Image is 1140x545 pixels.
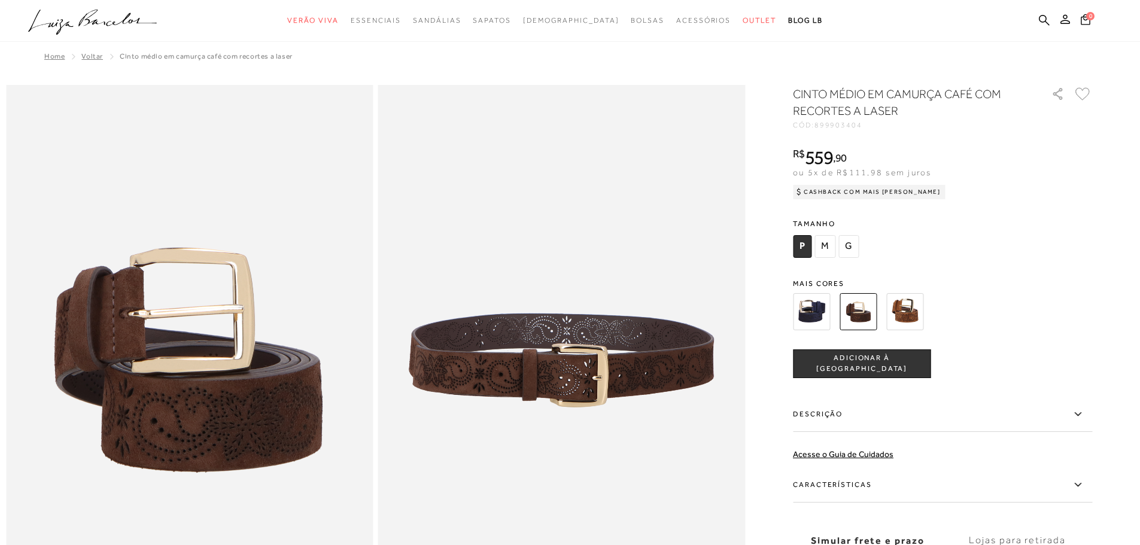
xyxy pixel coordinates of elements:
[287,16,339,25] span: Verão Viva
[793,148,805,159] i: R$
[833,153,847,163] i: ,
[743,10,776,32] a: categoryNavScreenReaderText
[835,151,847,164] span: 90
[44,52,65,60] a: Home
[886,293,923,330] img: CINTO MÉDIO EM CAMURÇA CARAMELO COM RECORTES A LASER
[793,168,931,177] span: ou 5x de R$111,98 sem juros
[794,353,930,374] span: ADICIONAR À [GEOGRAPHIC_DATA]
[814,235,835,258] span: M
[413,10,461,32] a: categoryNavScreenReaderText
[793,280,1092,287] span: Mais cores
[351,10,401,32] a: categoryNavScreenReaderText
[473,10,510,32] a: categoryNavScreenReaderText
[523,10,619,32] a: noSubCategoriesText
[788,16,823,25] span: BLOG LB
[523,16,619,25] span: [DEMOGRAPHIC_DATA]
[1077,13,1094,29] button: 0
[793,185,946,199] div: Cashback com Mais [PERSON_NAME]
[793,397,1092,432] label: Descrição
[287,10,339,32] a: categoryNavScreenReaderText
[793,449,893,459] a: Acesse o Guia de Cuidados
[788,10,823,32] a: BLOG LB
[793,86,1017,119] h1: CINTO MÉDIO EM CAMURÇA CAFÉ COM RECORTES A LASER
[793,215,862,233] span: Tamanho
[351,16,401,25] span: Essenciais
[793,293,830,330] img: CINTO MÉDIO EM CAMURÇA AZUL NAVAL COM RECORTES A LASER
[793,235,811,258] span: P
[631,10,664,32] a: categoryNavScreenReaderText
[743,16,776,25] span: Outlet
[793,468,1092,503] label: Características
[676,16,731,25] span: Acessórios
[793,121,1032,129] div: CÓD:
[814,121,862,129] span: 899903404
[473,16,510,25] span: Sapatos
[81,52,103,60] a: Voltar
[1086,12,1095,20] span: 0
[631,16,664,25] span: Bolsas
[840,293,877,330] img: CINTO MÉDIO EM CAMURÇA CAFÉ COM RECORTES A LASER
[805,147,833,168] span: 559
[793,349,931,378] button: ADICIONAR À [GEOGRAPHIC_DATA]
[413,16,461,25] span: Sandálias
[120,52,293,60] span: CINTO MÉDIO EM CAMURÇA CAFÉ COM RECORTES A LASER
[838,235,859,258] span: G
[676,10,731,32] a: categoryNavScreenReaderText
